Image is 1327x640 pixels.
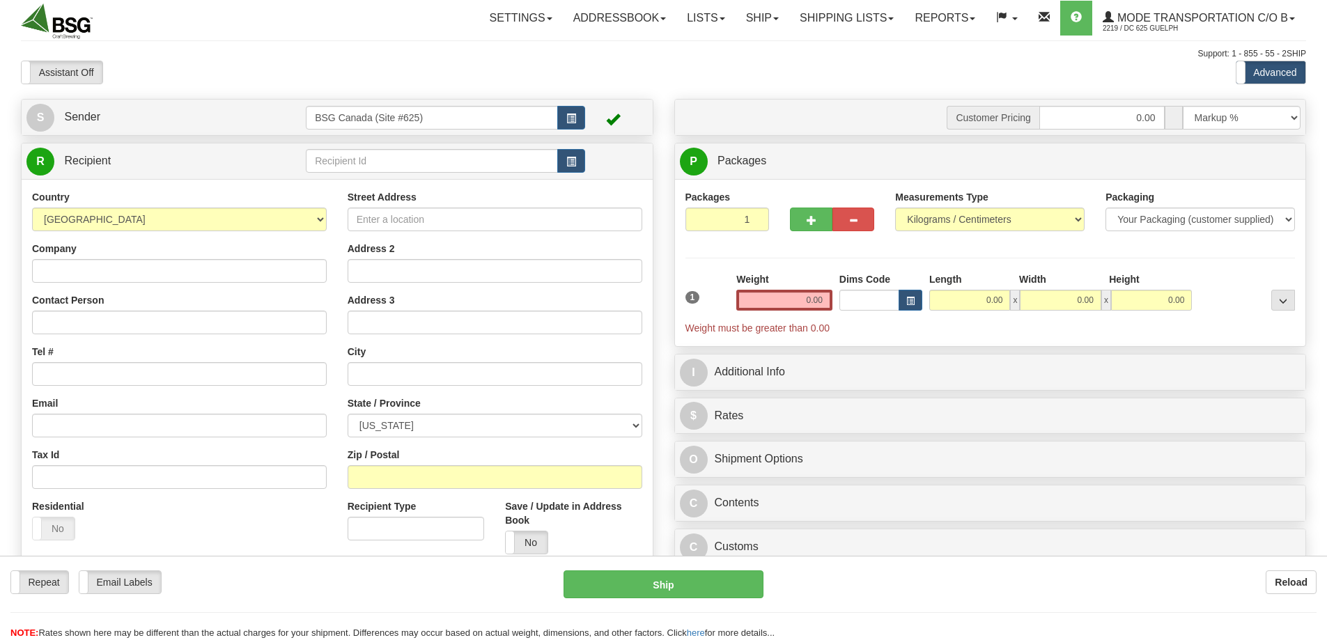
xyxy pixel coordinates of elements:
[32,499,84,513] label: Residential
[680,533,1301,561] a: CCustoms
[21,48,1306,60] div: Support: 1 - 855 - 55 - 2SHIP
[839,272,890,286] label: Dims Code
[680,489,1301,517] a: CContents
[680,148,708,175] span: P
[1114,12,1288,24] span: Mode Transportation c/o B
[348,242,395,256] label: Address 2
[680,359,708,387] span: I
[717,155,766,166] span: Packages
[32,293,104,307] label: Contact Person
[736,272,768,286] label: Weight
[904,1,986,36] a: Reports
[1019,272,1046,286] label: Width
[680,147,1301,175] a: P Packages
[348,345,366,359] label: City
[680,490,708,517] span: C
[32,345,54,359] label: Tel #
[1275,577,1307,588] b: Reload
[563,1,677,36] a: Addressbook
[348,396,421,410] label: State / Province
[685,322,830,334] span: Weight must be greater than 0.00
[1295,249,1326,391] iframe: chat widget
[479,1,563,36] a: Settings
[1103,22,1207,36] span: 2219 / DC 625 Guelph
[306,106,558,130] input: Sender Id
[1105,190,1154,204] label: Packaging
[1101,290,1111,311] span: x
[895,190,988,204] label: Measurements Type
[348,190,417,204] label: Street Address
[685,291,700,304] span: 1
[79,571,161,593] label: Email Labels
[64,111,100,123] span: Sender
[564,570,763,598] button: Ship
[26,148,54,175] span: R
[929,272,962,286] label: Length
[21,3,93,39] img: logo2219.jpg
[348,448,400,462] label: Zip / Postal
[687,627,705,638] a: here
[736,1,789,36] a: Ship
[1271,290,1295,311] div: ...
[680,533,708,561] span: C
[947,106,1039,130] span: Customer Pricing
[10,627,38,638] span: NOTE:
[22,61,102,84] label: Assistant Off
[348,293,395,307] label: Address 3
[676,1,735,36] a: Lists
[26,147,275,175] a: R Recipient
[348,499,417,513] label: Recipient Type
[680,446,708,474] span: O
[26,103,306,132] a: S Sender
[680,445,1301,474] a: OShipment Options
[26,104,54,132] span: S
[11,571,68,593] label: Repeat
[1092,1,1305,36] a: Mode Transportation c/o B 2219 / DC 625 Guelph
[32,448,59,462] label: Tax Id
[1266,570,1317,594] button: Reload
[64,155,111,166] span: Recipient
[306,149,558,173] input: Recipient Id
[680,358,1301,387] a: IAdditional Info
[32,190,70,204] label: Country
[33,517,75,540] label: No
[680,402,708,430] span: $
[685,190,731,204] label: Packages
[789,1,904,36] a: Shipping lists
[32,396,58,410] label: Email
[348,208,642,231] input: Enter a location
[1010,290,1020,311] span: x
[1109,272,1140,286] label: Height
[505,499,642,527] label: Save / Update in Address Book
[32,242,77,256] label: Company
[1236,61,1305,84] label: Advanced
[506,531,548,554] label: No
[680,402,1301,430] a: $Rates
